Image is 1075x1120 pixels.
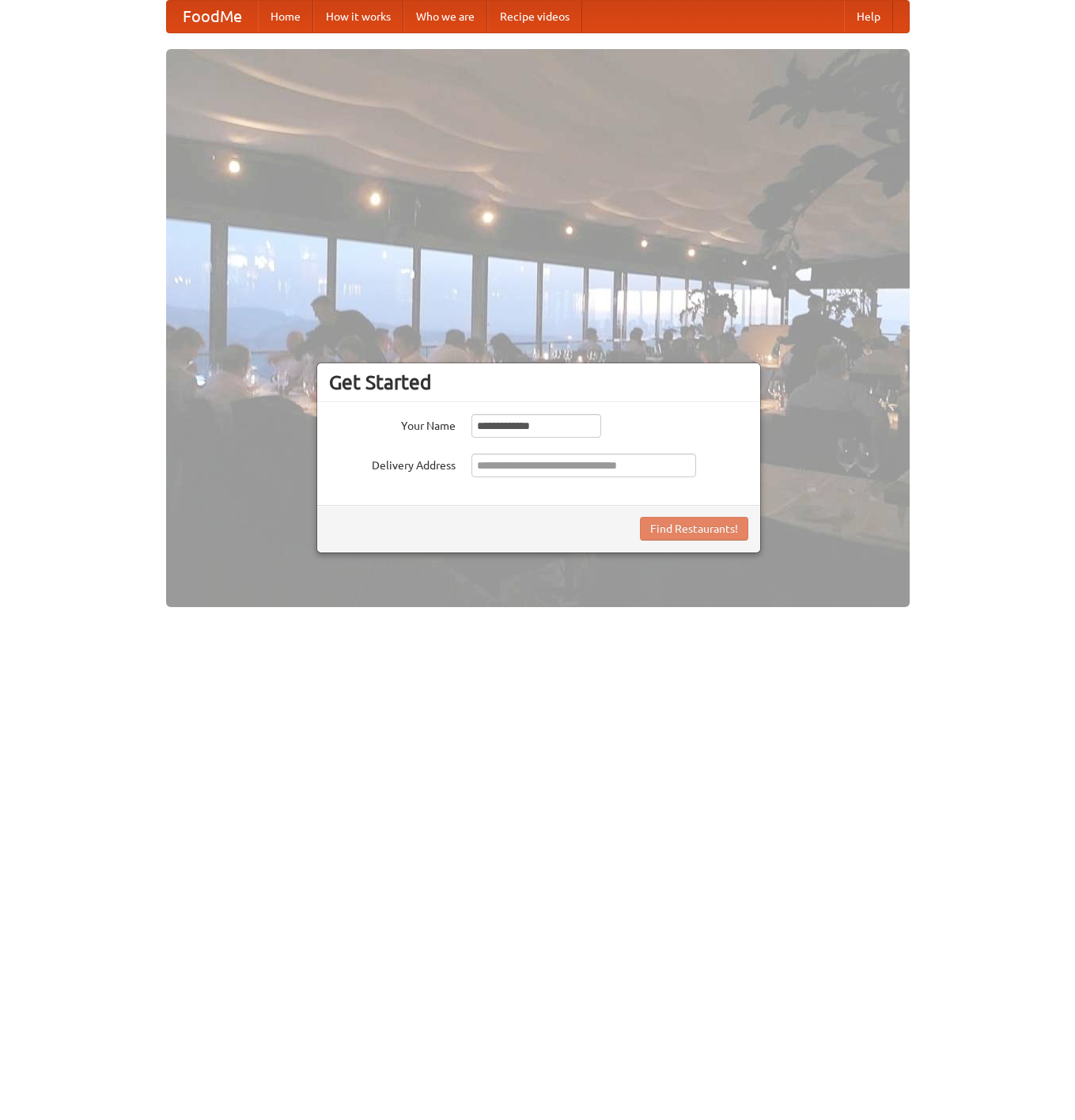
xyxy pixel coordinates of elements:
[167,1,258,32] a: FoodMe
[329,454,456,473] label: Delivery Address
[329,370,748,394] h3: Get Started
[487,1,582,32] a: Recipe videos
[403,1,487,32] a: Who we are
[640,517,748,541] button: Find Restaurants!
[313,1,403,32] a: How it works
[329,414,456,434] label: Your Name
[844,1,893,32] a: Help
[258,1,313,32] a: Home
